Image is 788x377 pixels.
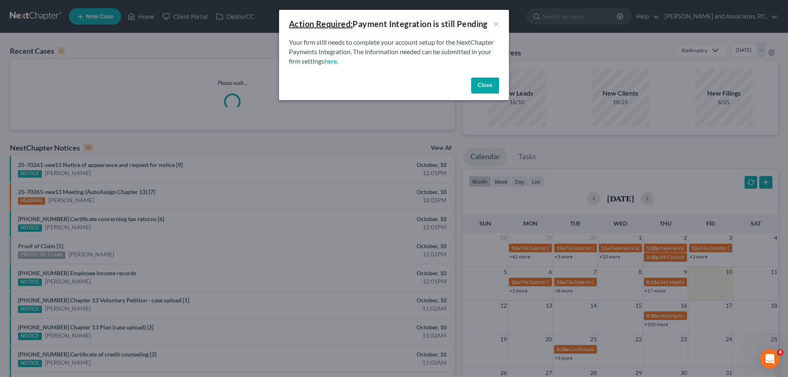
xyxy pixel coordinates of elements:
button: × [493,19,499,29]
u: Action Required: [289,19,353,29]
a: here [324,57,337,65]
button: Close [471,78,499,94]
iframe: Intercom live chat [760,349,780,369]
p: Your firm still needs to complete your account setup for the NextChapter Payments Integration. Th... [289,38,499,66]
div: Payment Integration is still Pending [289,18,488,30]
span: 4 [777,349,783,356]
